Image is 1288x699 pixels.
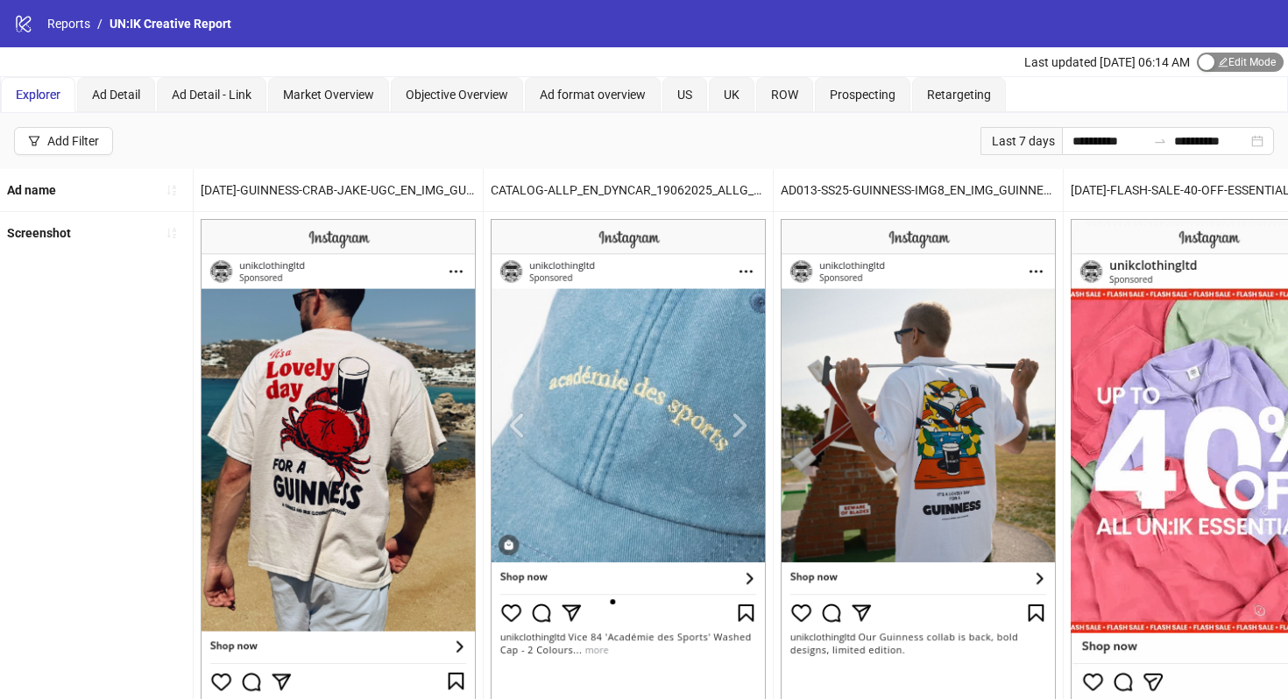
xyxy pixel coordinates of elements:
div: CATALOG-ALLP_EN_DYNCAR_19062025_ALLG_CC_SC3_None_PRO_ [484,169,773,211]
span: UN:IK Creative Report [110,17,231,31]
div: [DATE]-GUINNESS-CRAB-JAKE-UGC_EN_IMG_GUINNESS_CP_17072025_ALLG_CC_SC1_None__ – Copy [194,169,483,211]
a: Reports [44,14,94,33]
b: Screenshot [7,226,71,240]
span: Last updated [DATE] 06:14 AM [1024,55,1190,69]
b: Ad name [7,183,56,197]
span: Retargeting [927,88,991,102]
button: Add Filter [14,127,113,155]
span: to [1153,134,1167,148]
li: / [97,14,103,33]
div: Add Filter [47,134,99,148]
span: US [677,88,692,102]
span: swap-right [1153,134,1167,148]
span: filter [28,135,40,147]
span: Prospecting [830,88,895,102]
span: Ad Detail [92,88,140,102]
span: ROW [771,88,798,102]
span: Objective Overview [406,88,508,102]
div: Last 7 days [980,127,1062,155]
span: UK [724,88,740,102]
span: Market Overview [283,88,374,102]
span: Explorer [16,88,60,102]
span: sort-ascending [166,227,178,239]
span: sort-ascending [166,184,178,196]
span: Ad Detail - Link [172,88,251,102]
div: AD013-SS25-GUINNESS-IMG8_EN_IMG_GUINNESS_CP_03062025_M_CC_SC24_None__ [774,169,1063,211]
span: Ad format overview [540,88,646,102]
